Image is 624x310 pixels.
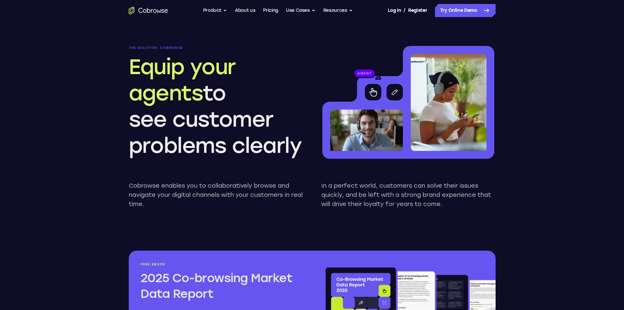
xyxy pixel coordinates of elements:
button: Product [203,4,227,17]
span: / [404,7,406,14]
p: Free ebook [141,262,300,266]
a: Register [408,4,427,17]
a: Log In [388,4,401,17]
h2: 2025 Co-browsing Market Data Report [141,270,300,302]
a: Try Online Demo [435,4,496,17]
h2: to see customer problems clearly [129,54,303,159]
p: The solution: Cobrowse [129,46,303,50]
img: An agent wearing a headset [330,110,403,151]
span: Equip your agents [129,54,236,106]
p: Cobrowse enables you to collaboratively browse and navigate your digital channels with your custo... [129,181,303,209]
button: Resources [323,4,353,17]
a: Go to the home page [129,7,168,14]
p: In a perfect world, customers can solve their issues quickly, and be left with a strong brand exp... [321,181,496,209]
img: A customer looking at their smartphone [411,54,486,151]
a: About us [235,4,255,17]
button: Use Cases [286,4,315,17]
a: Pricing [263,4,278,17]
